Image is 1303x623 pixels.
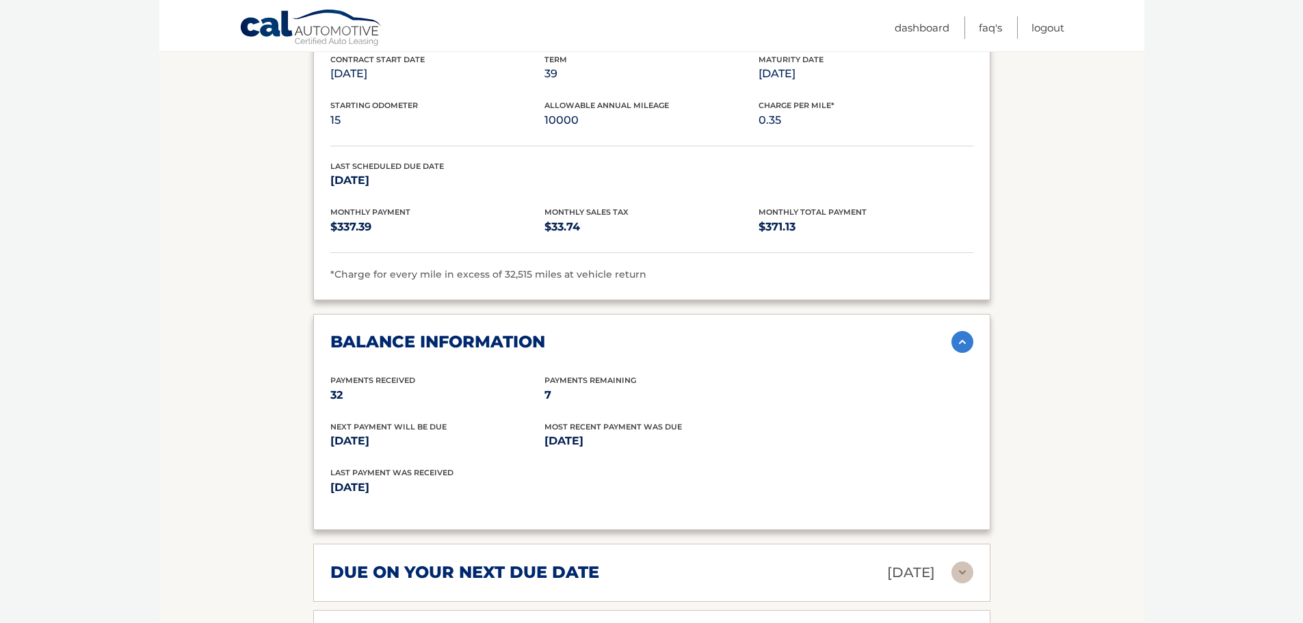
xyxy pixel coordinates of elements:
span: Payments Received [330,375,415,385]
span: Monthly Payment [330,207,410,217]
img: accordion-active.svg [951,331,973,353]
span: Last Payment was received [330,468,453,477]
span: Monthly Total Payment [759,207,867,217]
span: Term [544,55,567,64]
h2: balance information [330,332,545,352]
span: Next Payment will be due [330,422,447,432]
span: Payments Remaining [544,375,636,385]
p: 10000 [544,111,759,130]
p: $337.39 [330,217,544,237]
span: Contract Start Date [330,55,425,64]
p: [DATE] [887,561,935,585]
a: FAQ's [979,16,1002,39]
span: Last Scheduled Due Date [330,161,444,171]
span: *Charge for every mile in excess of 32,515 miles at vehicle return [330,268,646,280]
p: $33.74 [544,217,759,237]
p: [DATE] [759,64,973,83]
p: 32 [330,386,544,405]
p: [DATE] [330,64,544,83]
a: Cal Automotive [239,9,383,49]
span: Most Recent Payment Was Due [544,422,682,432]
p: [DATE] [544,432,759,451]
span: Monthly Sales Tax [544,207,629,217]
a: Dashboard [895,16,949,39]
a: Logout [1031,16,1064,39]
img: accordion-rest.svg [951,561,973,583]
p: [DATE] [330,171,544,190]
p: 0.35 [759,111,973,130]
span: Maturity Date [759,55,824,64]
p: 7 [544,386,759,405]
span: Starting Odometer [330,101,418,110]
span: Charge Per Mile* [759,101,834,110]
p: 15 [330,111,544,130]
p: 39 [544,64,759,83]
p: [DATE] [330,478,652,497]
p: [DATE] [330,432,544,451]
h2: due on your next due date [330,562,599,583]
span: Allowable Annual Mileage [544,101,669,110]
p: $371.13 [759,217,973,237]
